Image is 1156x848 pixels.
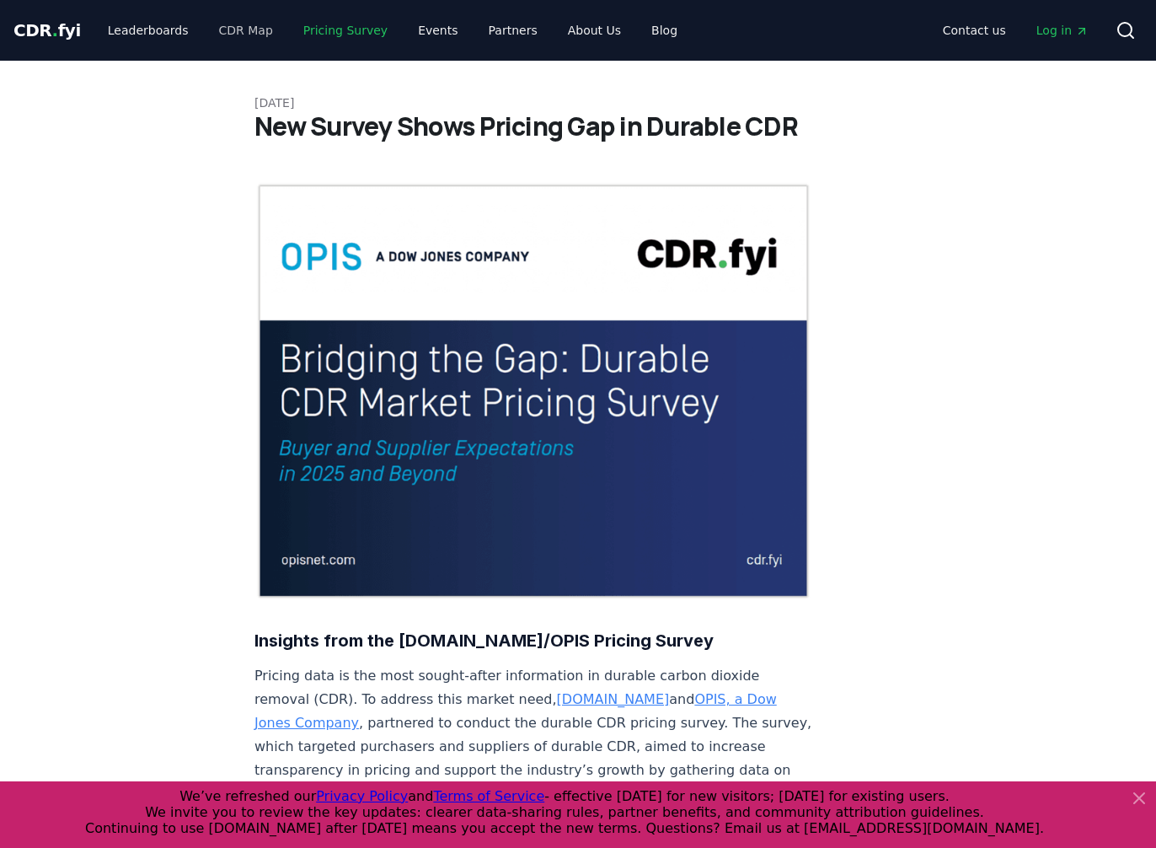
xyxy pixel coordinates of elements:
[554,15,634,46] a: About Us
[1023,15,1102,46] a: Log in
[929,15,1020,46] a: Contact us
[254,182,812,600] img: blog post image
[1036,22,1089,39] span: Log in
[557,691,670,707] a: [DOMAIN_NAME]
[254,111,902,142] h1: New Survey Shows Pricing Gap in Durable CDR
[638,15,691,46] a: Blog
[13,19,81,42] a: CDR.fyi
[254,631,714,651] strong: Insights from the [DOMAIN_NAME]/OPIS Pricing Survey
[13,20,81,40] span: CDR fyi
[94,15,691,46] nav: Main
[94,15,202,46] a: Leaderboards
[254,664,812,806] p: Pricing data is the most sought-after information in durable carbon dioxide removal (CDR). To add...
[929,15,1102,46] nav: Main
[52,20,58,40] span: .
[404,15,471,46] a: Events
[290,15,401,46] a: Pricing Survey
[475,15,551,46] a: Partners
[254,94,902,111] p: [DATE]
[206,15,286,46] a: CDR Map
